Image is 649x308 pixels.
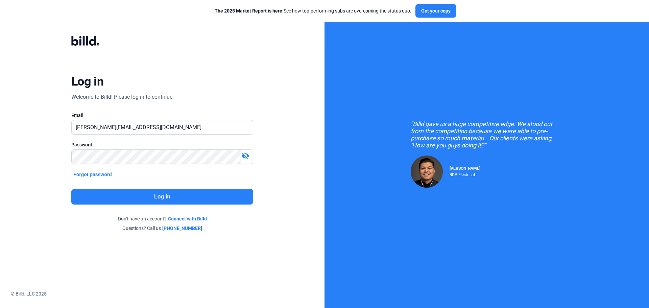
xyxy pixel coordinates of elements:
[162,225,202,232] a: [PHONE_NUMBER]
[71,215,253,222] div: Don't have an account?
[71,112,253,119] div: Email
[450,171,480,177] div: RDP Electrical
[168,215,207,222] a: Connect with Billd
[415,4,456,18] button: Get your copy
[71,141,253,148] div: Password
[411,120,563,149] div: "Billd gave us a huge competitive edge. We stood out from the competition because we were able to...
[215,7,411,14] div: See how top-performing subs are overcoming the status quo.
[450,166,480,171] span: [PERSON_NAME]
[411,156,443,188] img: Raul Pacheco
[71,171,114,178] button: Forgot password
[71,74,103,89] div: Log in
[71,189,253,205] button: Log in
[71,93,174,101] div: Welcome to Billd! Please log in to continue.
[71,225,253,232] div: Questions? Call us
[241,152,249,160] mat-icon: visibility_off
[215,8,284,14] span: The 2025 Market Report is here:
